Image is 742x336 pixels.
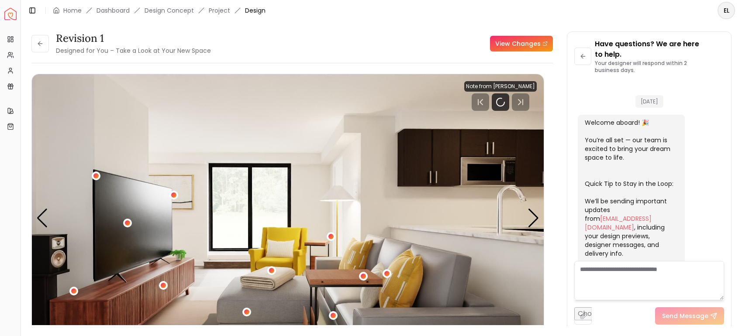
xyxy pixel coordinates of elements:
p: Your designer will respond within 2 business days. [595,60,724,74]
p: Have questions? We are here to help. [595,39,724,60]
a: Project [209,6,230,15]
img: Spacejoy Logo [4,8,17,20]
div: Previous slide [36,209,48,228]
a: Spacejoy [4,8,17,20]
span: Design [245,6,266,15]
button: EL [718,2,735,19]
a: View Changes [490,36,553,51]
span: [DATE] [635,95,663,108]
a: [EMAIL_ADDRESS][DOMAIN_NAME] [585,214,652,232]
div: Note from [PERSON_NAME] [464,81,537,92]
nav: breadcrumb [53,6,266,15]
small: Designed for You – Take a Look at Your New Space [56,46,211,55]
a: Home [63,6,82,15]
h3: Revision 1 [56,31,211,45]
li: Design Concept [145,6,194,15]
div: Next slide [528,209,539,228]
a: Dashboard [97,6,130,15]
span: EL [718,3,734,18]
